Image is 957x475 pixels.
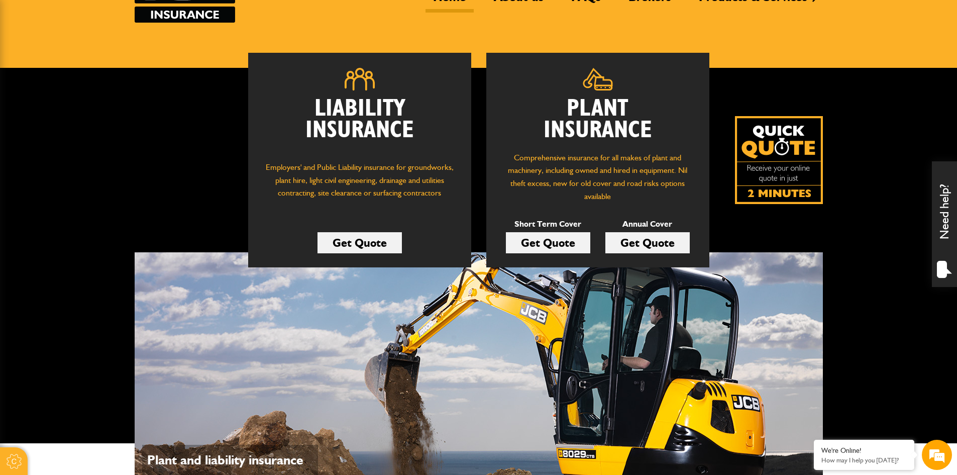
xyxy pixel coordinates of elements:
[821,446,907,455] div: We're Online!
[932,161,957,287] div: Need help?
[506,232,590,253] a: Get Quote
[501,151,694,203] p: Comprehensive insurance for all makes of plant and machinery, including owned and hired in equipm...
[821,456,907,464] p: How may I help you today?
[317,232,402,253] a: Get Quote
[263,161,456,209] p: Employers' and Public Liability insurance for groundworks, plant hire, light civil engineering, d...
[263,98,456,151] h2: Liability Insurance
[605,218,690,231] p: Annual Cover
[605,232,690,253] a: Get Quote
[735,116,823,204] a: Get your insurance quote isn just 2-minutes
[501,98,694,141] h2: Plant Insurance
[735,116,823,204] img: Quick Quote
[506,218,590,231] p: Short Term Cover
